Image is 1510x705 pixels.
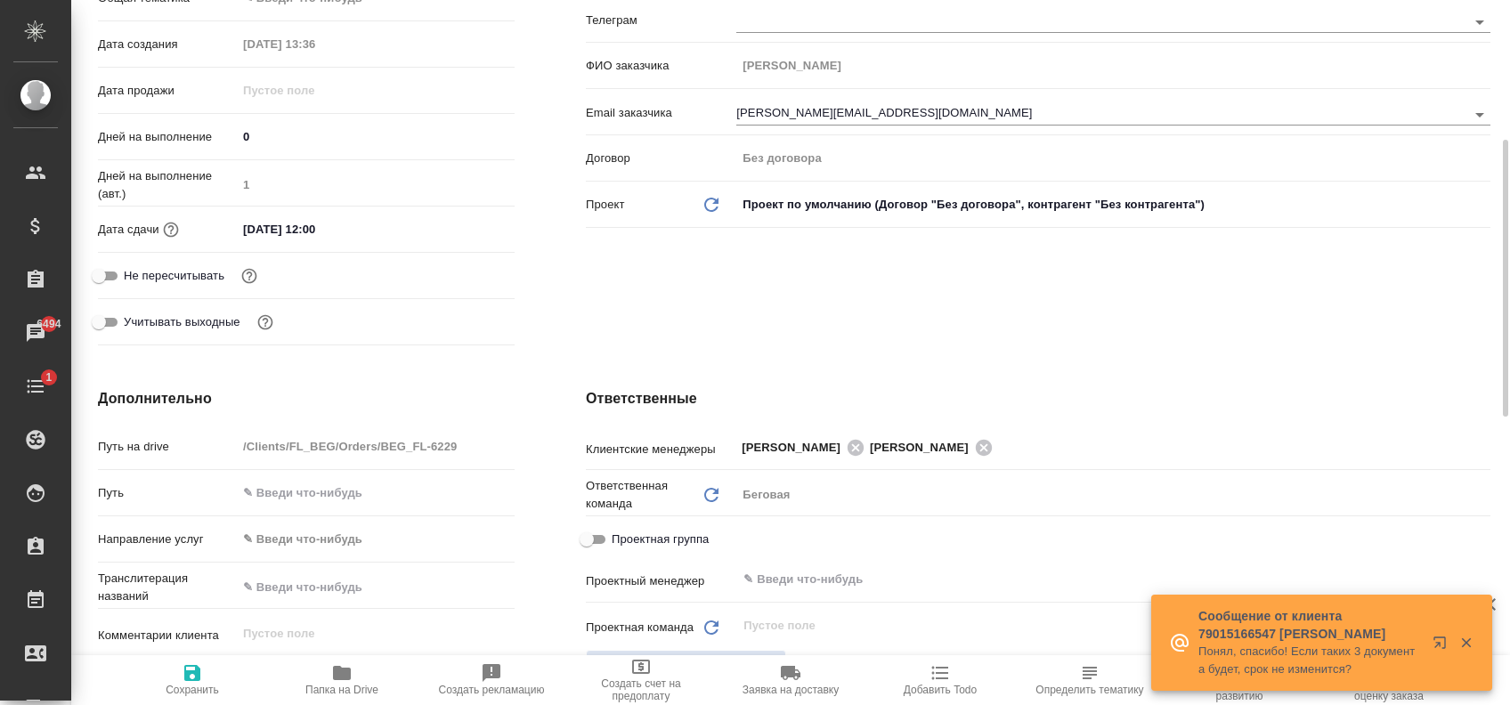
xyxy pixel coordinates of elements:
span: Не пересчитывать [124,267,224,285]
button: Включи, если не хочешь, чтобы указанная дата сдачи изменилась после переставления заказа в 'Подтв... [238,264,261,288]
p: Дней на выполнение (авт.) [98,167,237,203]
button: Выбери, если сб и вс нужно считать рабочими днями для выполнения заказа. [254,311,277,334]
span: Проектная группа [612,531,709,548]
p: Договор [586,150,736,167]
p: Проект [586,196,625,214]
span: Папка на Drive [305,684,378,696]
input: Пустое поле [237,77,393,103]
p: Путь [98,484,237,502]
p: Направление услуг [98,531,237,548]
button: Open [1467,10,1492,35]
p: Путь на drive [98,438,237,456]
button: Open [1467,102,1492,127]
p: Дата создания [98,36,237,53]
p: Понял, спасибо! Если таких 3 документа будет, срок не изменится? [1198,643,1421,678]
button: Open [1481,578,1484,581]
span: Добавить Todo [904,684,977,696]
span: Создать счет на предоплату [577,677,705,702]
input: Пустое поле [237,31,393,57]
button: Сохранить [118,655,267,705]
input: Пустое поле [742,615,1449,636]
input: Пустое поле [237,172,515,198]
p: Проектная команда [586,619,694,636]
input: Пустое поле [736,145,1490,171]
button: Определить тематику [1015,655,1165,705]
p: Дата сдачи [98,221,159,239]
span: [PERSON_NAME] [870,439,979,457]
input: Пустое поле [237,434,515,459]
p: Дней на выполнение [98,128,237,146]
input: Пустое поле [736,53,1490,78]
button: Закрыть [1448,635,1484,651]
input: ✎ Введи что-нибудь [237,124,515,150]
input: ✎ Введи что-нибудь [237,480,515,506]
h4: Ответственные [586,388,1490,409]
a: 1 [4,364,67,409]
button: Создать рекламацию [417,655,566,705]
div: [PERSON_NAME] [742,436,870,458]
button: Добавить Todo [865,655,1015,705]
span: Сохранить [166,684,219,696]
button: Папка на Drive [267,655,417,705]
span: Учитывать выходные [124,313,240,331]
input: ✎ Введи что-нибудь [742,569,1425,590]
p: Дата продажи [98,82,237,100]
button: Распределить на ПМ-команду [586,650,786,681]
input: ✎ Введи что-нибудь [237,216,393,242]
button: Заявка на доставку [716,655,865,705]
p: ФИО заказчика [586,57,736,75]
span: Заявка на доставку [743,684,839,696]
button: Open [1481,446,1484,450]
span: 1 [35,369,62,386]
p: Комментарии клиента [98,627,237,644]
a: 6494 [4,311,67,355]
p: Транслитерация названий [98,570,237,605]
span: Определить тематику [1035,684,1143,696]
p: Email заказчика [586,104,736,122]
p: Ответственная команда [586,477,701,513]
span: 6494 [26,315,71,333]
span: [PERSON_NAME] [742,439,851,457]
p: Телеграм [586,12,736,29]
h4: Дополнительно [98,388,515,409]
span: Создать рекламацию [439,684,545,696]
button: Если добавить услуги и заполнить их объемом, то дата рассчитается автоматически [159,218,183,241]
div: ✎ Введи что-нибудь [237,524,515,555]
p: Проектный менеджер [586,572,736,590]
p: Клиентские менеджеры [586,441,736,458]
div: [PERSON_NAME] [870,436,998,458]
button: Создать счет на предоплату [566,655,716,705]
div: Проект по умолчанию (Договор "Без договора", контрагент "Без контрагента") [736,190,1490,220]
p: Сообщение от клиента 79015166547 [PERSON_NAME] [1198,607,1421,643]
div: Беговая [736,480,1490,510]
input: ✎ Введи что-нибудь [237,574,515,600]
div: ✎ Введи что-нибудь [243,531,493,548]
button: Открыть в новой вкладке [1422,625,1465,668]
